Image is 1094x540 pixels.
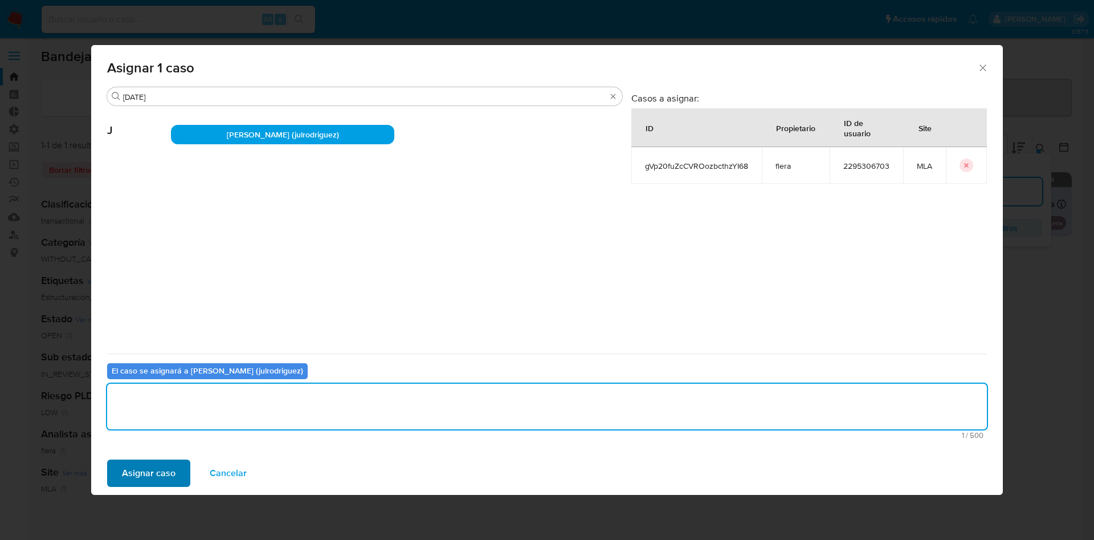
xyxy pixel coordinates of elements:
button: Buscar [112,92,121,101]
div: [PERSON_NAME] (julrodriguez) [171,125,394,144]
div: assign-modal [91,45,1003,495]
b: El caso se asignará a [PERSON_NAME] (julrodriguez) [112,365,303,376]
span: 2295306703 [843,161,889,171]
div: ID de usuario [830,109,903,147]
button: Cancelar [195,460,262,487]
span: flera [775,161,816,171]
div: Propietario [762,114,829,141]
button: Borrar [609,92,618,101]
span: J [107,107,171,137]
div: Site [905,114,945,141]
input: Buscar analista [123,92,606,102]
button: Asignar caso [107,460,190,487]
div: ID [632,114,667,141]
span: Cancelar [210,461,247,486]
span: gVp20fuZcCVROozbcthzYI68 [645,161,748,171]
button: icon-button [960,159,973,172]
span: Asignar 1 caso [107,61,977,75]
button: Cerrar ventana [977,62,987,72]
span: [PERSON_NAME] (julrodriguez) [227,129,339,140]
span: MLA [917,161,932,171]
span: Asignar caso [122,461,175,486]
h3: Casos a asignar: [631,92,987,104]
span: Máximo 500 caracteres [111,432,983,439]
